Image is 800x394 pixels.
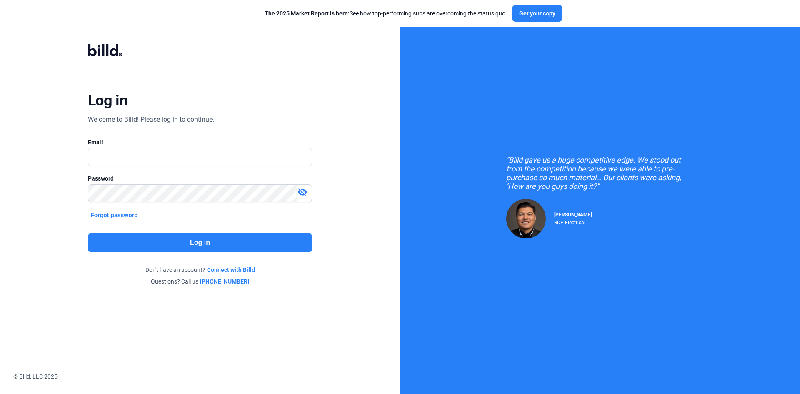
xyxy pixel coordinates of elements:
img: Raul Pacheco [506,199,546,238]
a: Connect with Billd [207,266,255,274]
div: Don't have an account? [88,266,312,274]
div: "Billd gave us a huge competitive edge. We stood out from the competition because we were able to... [506,156,694,191]
span: [PERSON_NAME] [554,212,592,218]
div: RDP Electrical [554,218,592,226]
div: Log in [88,91,127,110]
div: See how top-performing subs are overcoming the status quo. [265,9,507,18]
div: Questions? Call us [88,277,312,286]
button: Forgot password [88,211,140,220]
div: Welcome to Billd! Please log in to continue. [88,115,214,125]
button: Log in [88,233,312,252]
div: Password [88,174,312,183]
a: [PHONE_NUMBER] [200,277,249,286]
button: Get your copy [512,5,562,22]
span: The 2025 Market Report is here: [265,10,350,17]
mat-icon: visibility_off [297,187,307,197]
div: Email [88,138,312,146]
